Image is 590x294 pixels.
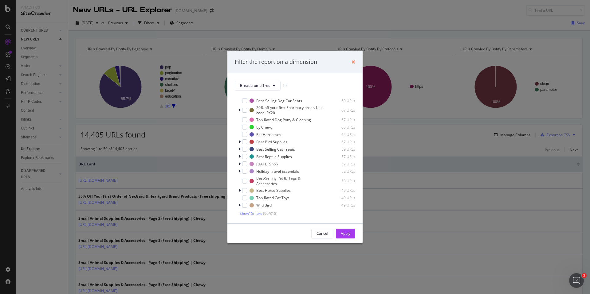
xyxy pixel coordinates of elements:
[325,117,355,122] div: 67 URLs
[325,161,355,167] div: 57 URLs
[256,169,299,174] div: Holiday Travel Essentials
[256,139,287,145] div: Best Bird Supplies
[325,132,355,137] div: 64 URLs
[582,273,587,278] span: 1
[325,195,355,200] div: 49 URLs
[256,161,278,167] div: [DATE] Shop
[325,139,355,145] div: 62 URLs
[256,117,311,122] div: Top-Rated Dog Potty & Cleaning
[256,188,291,193] div: Best Horse Supplies
[256,147,295,152] div: Best Selling Cat Treats
[325,203,355,208] div: 49 URLs
[569,273,584,288] iframe: Intercom live chat
[256,105,323,115] div: 20% off your first Pharmacy order. Use code: RX20
[332,108,355,113] div: 67 URLs
[256,195,289,200] div: Top-Rated Cat Toys
[325,147,355,152] div: 59 URLs
[325,169,355,174] div: 52 URLs
[240,211,262,216] span: Show 15 more
[240,83,270,88] span: Breadcrumb Tree
[256,132,281,137] div: Pet Harnesses
[256,176,318,186] div: Best-Selling Pet ID Tags & Accessories
[263,211,277,216] span: ( 90 / 318 )
[256,98,302,103] div: Best-Selling Dog Car Seats
[327,178,355,184] div: 50 URLs
[227,51,363,243] div: modal
[325,125,355,130] div: 65 URLs
[311,229,333,238] button: Cancel
[317,231,328,236] div: Cancel
[341,231,350,236] div: Apply
[256,154,292,159] div: Best Reptile Supplies
[235,58,317,66] div: Filter the report on a dimension
[325,154,355,159] div: 57 URLs
[352,58,355,66] div: times
[256,125,273,130] div: by Chewy
[235,81,281,91] button: Breadcrumb Tree
[336,229,355,238] button: Apply
[325,188,355,193] div: 49 URLs
[256,203,272,208] div: Wild Bird
[325,98,355,103] div: 69 URLs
